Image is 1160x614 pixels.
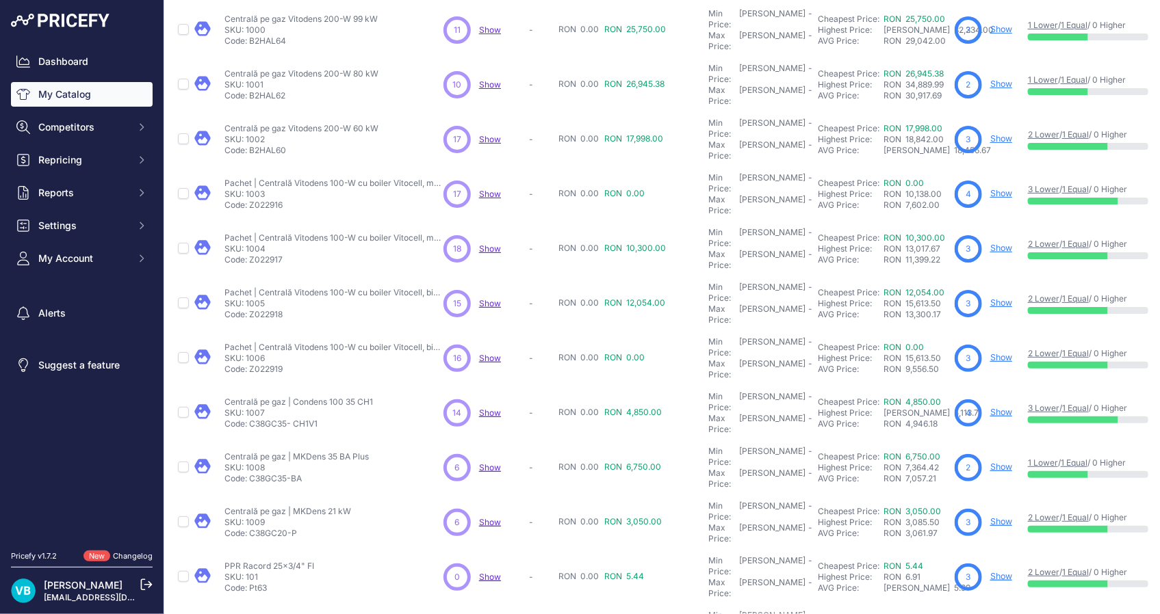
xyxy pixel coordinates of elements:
div: - [805,8,812,30]
a: 1 Equal [1062,293,1089,304]
span: Show [479,134,501,144]
div: - [805,172,812,194]
a: Cheapest Price: [818,68,879,79]
a: RON 0.00 [884,342,924,352]
div: [PERSON_NAME] [739,500,805,522]
div: - [805,227,812,249]
p: Code: Z022918 [224,309,443,320]
p: / / 0 Higher [1028,20,1148,31]
span: Show [479,25,501,35]
p: / / 0 Higher [1028,403,1148,414]
span: RON 4,850.00 [604,407,662,417]
div: RON 7,057.21 [884,473,949,484]
div: AVG Price: [818,364,884,375]
a: Show [479,462,501,472]
span: RON 0.00 [558,188,599,198]
span: My Account [38,252,128,265]
a: 1 Equal [1062,129,1089,139]
a: 1 Lower [1028,75,1058,85]
a: 3 Lower [1028,184,1059,194]
span: RON 0.00 [558,133,599,144]
a: RON 26,945.38 [884,68,944,79]
a: Show [990,243,1012,253]
div: AVG Price: [818,145,884,156]
span: [PERSON_NAME] 5,113.71 [884,408,982,418]
span: 11 [454,24,461,36]
span: RON 6,750.00 [604,462,661,472]
span: 4 [966,407,971,419]
div: - [805,522,812,544]
span: RON 12,054.00 [604,297,665,308]
span: RON 0.00 [558,352,599,362]
a: RON 4,850.00 [884,397,941,407]
p: / / 0 Higher [1028,512,1148,523]
div: Max Price: [708,522,736,544]
span: 2 [966,462,971,474]
span: RON 5.44 [604,571,644,581]
div: Min Price: [708,282,736,304]
span: 15 [453,297,461,310]
p: SKU: 1000 [224,25,378,36]
span: 3 [966,243,971,255]
div: - [805,304,812,325]
a: Show [479,189,501,199]
p: Code: C38GC35-BA [224,473,369,484]
p: - [529,408,553,418]
span: Settings [38,219,128,232]
span: Repricing [38,153,128,167]
span: 3 [966,571,971,583]
span: RON 17,998.00 [604,133,663,144]
a: Show [990,516,1012,526]
span: RON 3,085.50 [884,517,940,527]
img: Pricefy Logo [11,14,109,27]
div: [PERSON_NAME] [739,522,805,544]
a: RON 12,054.00 [884,287,944,297]
span: RON 3,050.00 [604,516,662,526]
p: Centrală pe gaz Vitodens 200-W 99 kW [224,14,378,25]
div: Highest Price: [818,134,884,145]
a: [EMAIL_ADDRESS][DOMAIN_NAME] [44,592,187,602]
p: - [529,134,553,145]
a: RON 6,750.00 [884,451,940,462]
span: RON 0.00 [558,407,599,417]
a: Cheapest Price: [818,342,879,352]
span: RON 0.00 [558,24,599,34]
div: [PERSON_NAME] [739,555,805,577]
span: RON 0.00 [604,352,645,362]
p: - [529,243,553,254]
a: RON 0.00 [884,178,924,188]
span: 3 [966,133,971,146]
div: Highest Price: [818,462,884,473]
a: Changelog [113,551,153,561]
span: 16 [453,352,461,364]
div: - [805,30,812,52]
p: Centrală pe gaz Vitodens 200-W 80 kW [224,68,378,79]
a: Show [990,133,1012,144]
span: RON 0.00 [558,516,599,526]
span: Show [479,243,501,254]
p: / / 0 Higher [1028,457,1148,468]
button: Competitors [11,115,153,139]
div: Max Price: [708,30,736,52]
div: Highest Price: [818,353,884,364]
span: RON 0.00 [558,243,599,253]
span: Show [479,408,501,418]
div: [PERSON_NAME] [739,391,805,413]
a: Show [990,571,1012,581]
a: 3 Lower [1028,403,1059,413]
span: Show [479,572,501,582]
a: 1 Equal [1062,403,1089,413]
span: Show [479,517,501,527]
div: Min Price: [708,555,736,577]
div: - [805,118,812,139]
a: Cheapest Price: [818,506,879,516]
p: SKU: 1004 [224,243,443,254]
p: - [529,79,553,90]
p: SKU: 1007 [224,408,373,418]
a: Show [479,298,501,308]
div: Highest Price: [818,243,884,254]
div: - [805,282,812,304]
a: RON 5.44 [884,561,923,571]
